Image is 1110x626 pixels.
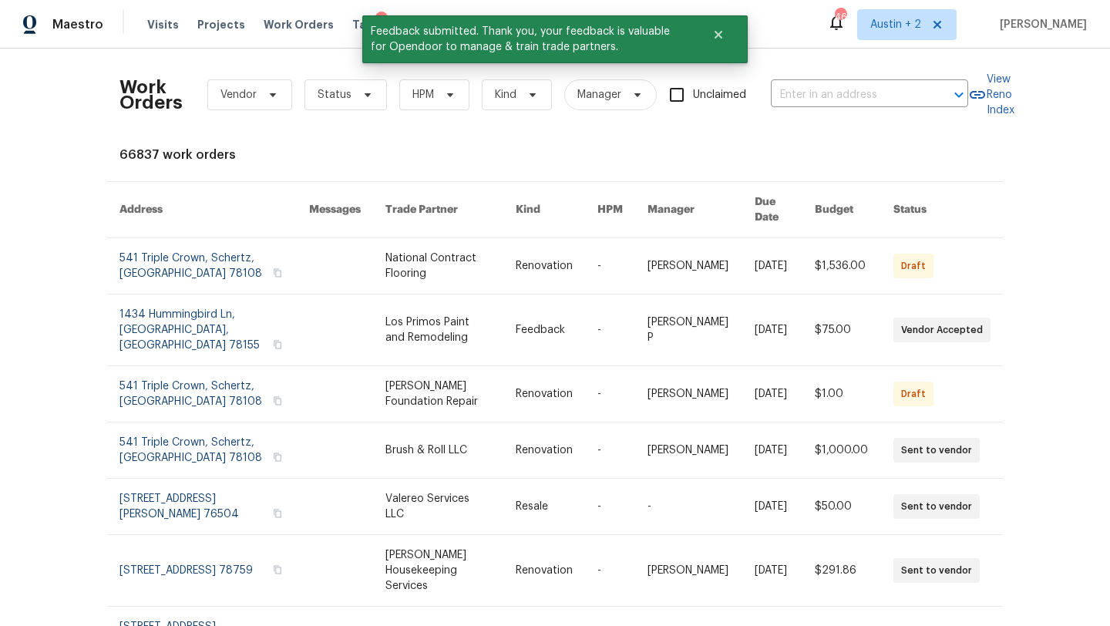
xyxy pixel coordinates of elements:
[585,366,635,422] td: -
[271,394,284,408] button: Copy Address
[373,294,503,366] td: Los Primos Paint and Remodeling
[693,87,746,103] span: Unclaimed
[503,422,585,479] td: Renovation
[635,479,742,535] td: -
[771,83,925,107] input: Enter in an address
[577,87,621,103] span: Manager
[362,15,693,63] span: Feedback submitted. Thank you, your feedback is valuable for Opendoor to manage & train trade par...
[271,266,284,280] button: Copy Address
[271,507,284,520] button: Copy Address
[635,182,742,238] th: Manager
[635,422,742,479] td: [PERSON_NAME]
[412,87,434,103] span: HPM
[271,338,284,352] button: Copy Address
[373,238,503,294] td: National Contract Flooring
[503,535,585,607] td: Renovation
[968,72,1014,118] a: View Reno Index
[835,9,846,25] div: 46
[352,19,385,30] span: Tasks
[373,366,503,422] td: [PERSON_NAME] Foundation Repair
[297,182,373,238] th: Messages
[503,479,585,535] td: Resale
[373,422,503,479] td: Brush & Roll LLC
[220,87,257,103] span: Vendor
[881,182,1003,238] th: Status
[197,17,245,32] span: Projects
[585,238,635,294] td: -
[271,563,284,577] button: Copy Address
[107,182,297,238] th: Address
[585,182,635,238] th: HPM
[119,147,991,163] div: 66837 work orders
[503,294,585,366] td: Feedback
[948,84,970,106] button: Open
[503,182,585,238] th: Kind
[147,17,179,32] span: Visits
[870,17,921,32] span: Austin + 2
[585,479,635,535] td: -
[585,535,635,607] td: -
[375,12,388,27] div: 2
[635,535,742,607] td: [PERSON_NAME]
[585,294,635,366] td: -
[994,17,1087,32] span: [PERSON_NAME]
[373,182,503,238] th: Trade Partner
[264,17,334,32] span: Work Orders
[635,238,742,294] td: [PERSON_NAME]
[373,535,503,607] td: [PERSON_NAME] Housekeeping Services
[585,422,635,479] td: -
[119,79,183,110] h2: Work Orders
[495,87,516,103] span: Kind
[373,479,503,535] td: Valereo Services LLC
[635,366,742,422] td: [PERSON_NAME]
[635,294,742,366] td: [PERSON_NAME] P
[742,182,802,238] th: Due Date
[318,87,351,103] span: Status
[271,450,284,464] button: Copy Address
[503,366,585,422] td: Renovation
[52,17,103,32] span: Maestro
[503,238,585,294] td: Renovation
[693,19,744,50] button: Close
[802,182,881,238] th: Budget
